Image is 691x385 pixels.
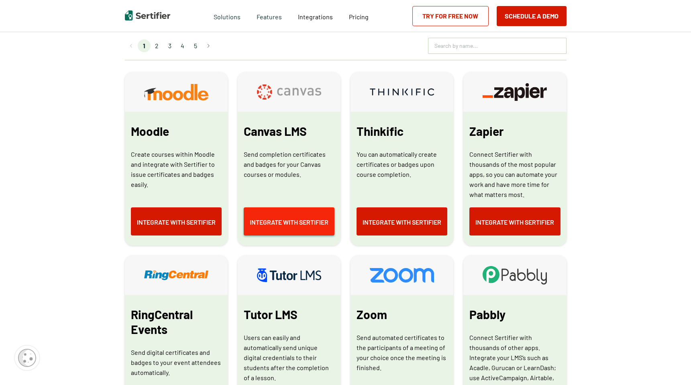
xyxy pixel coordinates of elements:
img: Thinkific-integration [370,88,434,96]
img: RingCentral Events-integration [144,270,208,280]
span: Pricing [349,13,369,20]
span: Zoom [357,307,387,322]
span: Zapier [469,124,503,139]
p: You can automatically create certificates or badges upon course completion. [357,149,447,179]
button: Go to next page [202,39,215,52]
img: Moodle-integration [144,84,208,100]
a: Integrate with Sertifier [469,207,560,236]
span: Canvas LMS [244,124,307,139]
li: page 2 [151,39,163,52]
p: Create courses within Moodle and integrate with Sertifier to issue certificates and badges easily. [131,149,222,189]
span: Features [257,11,282,21]
p: Send automated certificates to the participants of a meeting of your choice once the meeting is f... [357,332,447,373]
a: Try for Free Now [412,6,489,26]
img: Canvas LMS-integration [257,84,321,100]
img: Tutor LMS-integration [257,268,321,282]
li: page 5 [189,39,202,52]
img: Cookie Popup Icon [18,349,36,367]
span: Thinkific [357,124,404,139]
a: Integrate with Sertifier [357,207,447,236]
img: Zoom-integration [370,268,434,283]
a: Pricing [349,11,369,21]
p: Send digital certificates and badges to your event attendees automatically. [131,347,222,377]
img: Sertifier | Digital Credentialing Platform [125,10,170,20]
a: Integrations [298,11,333,21]
button: Go to previous page [125,39,138,52]
li: page 4 [176,39,189,52]
p: Connect Sertifier with thousands of the most popular apps, so you can automate your work and have... [469,149,560,199]
p: Send completion certificates and badges for your Canvas courses or modules. [244,149,334,179]
span: Moodle [131,124,169,139]
span: Pabbly [469,307,506,322]
span: RingCentral Events [131,307,222,337]
span: Solutions [214,11,241,21]
span: Tutor LMS [244,307,298,322]
iframe: Chat Widget [651,346,691,385]
button: Schedule a Demo [497,6,567,26]
a: Integrate with Sertifier [131,207,222,236]
p: Users can easily and automatically send unique digital credentials to their students after the co... [244,332,334,383]
span: Integrations [298,13,333,20]
li: page 3 [163,39,176,52]
img: Zapier-integration [483,83,547,100]
li: page 1 [138,39,151,52]
img: Pabbly-integration [483,266,547,284]
input: Search by name... [428,40,566,52]
a: Integrate with Sertifier [244,207,334,236]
